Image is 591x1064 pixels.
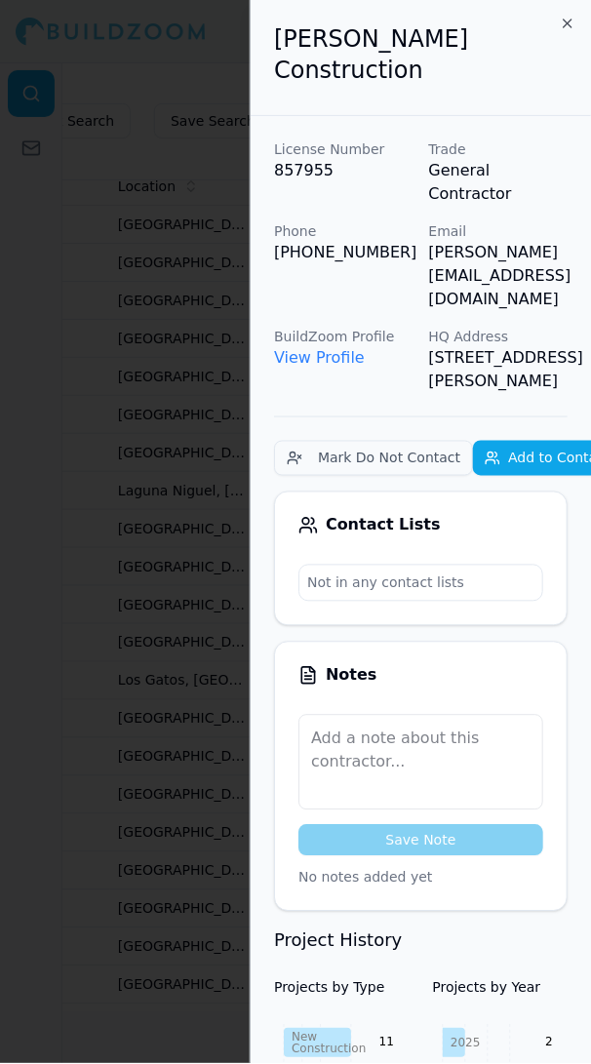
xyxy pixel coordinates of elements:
[429,241,569,311] p: [PERSON_NAME][EMAIL_ADDRESS][DOMAIN_NAME]
[274,327,414,346] p: BuildZoom Profile
[274,139,414,159] p: License Number
[298,516,543,535] div: Contact Lists
[429,346,569,393] p: [STREET_ADDRESS][PERSON_NAME]
[429,139,569,159] p: Trade
[274,927,568,955] h3: Project History
[433,978,569,998] h4: Projects by Year
[274,221,414,241] p: Phone
[299,566,542,601] p: Not in any contact lists
[274,441,473,476] button: Mark Do Not Contact
[429,159,569,206] p: General Contractor
[451,1037,481,1050] tspan: 2025
[298,666,543,686] div: Notes
[292,1031,317,1044] tspan: New
[298,868,543,887] p: No notes added yet
[274,348,365,367] a: View Profile
[429,221,569,241] p: Email
[429,327,569,346] p: HQ Address
[292,1043,366,1056] tspan: Construction
[379,1037,394,1050] text: 11
[274,159,414,182] p: 857955
[545,1037,553,1050] text: 2
[274,978,410,998] h4: Projects by Type
[274,23,568,86] h2: [PERSON_NAME] Construction
[274,241,414,264] p: [PHONE_NUMBER]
